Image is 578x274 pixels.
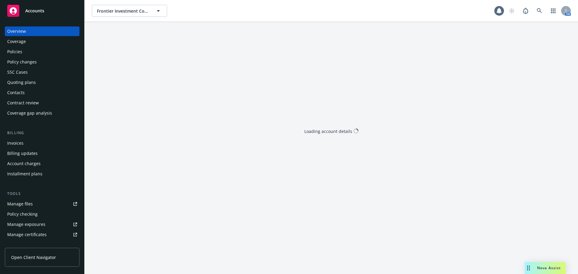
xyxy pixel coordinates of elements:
[5,220,79,229] a: Manage exposures
[525,262,566,274] button: Nova Assist
[7,26,26,36] div: Overview
[537,265,561,270] span: Nova Assist
[11,254,56,260] span: Open Client Navigator
[5,169,79,179] a: Installment plans
[7,57,37,67] div: Policy changes
[97,8,149,14] span: Frontier Investment Corporation
[5,209,79,219] a: Policy checking
[5,130,79,136] div: Billing
[7,169,42,179] div: Installment plans
[7,98,39,108] div: Contract review
[506,5,518,17] a: Start snowing
[92,5,167,17] button: Frontier Investment Corporation
[7,37,26,46] div: Coverage
[5,47,79,57] a: Policies
[7,149,38,158] div: Billing updates
[5,199,79,209] a: Manage files
[7,108,52,118] div: Coverage gap analysis
[5,67,79,77] a: SSC Cases
[5,191,79,197] div: Tools
[5,57,79,67] a: Policy changes
[7,199,33,209] div: Manage files
[5,88,79,97] a: Contacts
[5,138,79,148] a: Invoices
[304,128,352,134] div: Loading account details
[520,5,532,17] a: Report a Bug
[7,230,47,239] div: Manage certificates
[5,240,79,250] a: Manage claims
[5,26,79,36] a: Overview
[7,67,28,77] div: SSC Cases
[5,159,79,168] a: Account charges
[7,88,25,97] div: Contacts
[5,78,79,87] a: Quoting plans
[5,98,79,108] a: Contract review
[525,262,532,274] div: Drag to move
[7,47,22,57] div: Policies
[5,230,79,239] a: Manage certificates
[7,220,45,229] div: Manage exposures
[5,149,79,158] a: Billing updates
[5,108,79,118] a: Coverage gap analysis
[7,78,36,87] div: Quoting plans
[533,5,545,17] a: Search
[7,240,38,250] div: Manage claims
[7,159,41,168] div: Account charges
[25,8,44,13] span: Accounts
[547,5,559,17] a: Switch app
[5,37,79,46] a: Coverage
[5,2,79,19] a: Accounts
[7,209,38,219] div: Policy checking
[7,138,23,148] div: Invoices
